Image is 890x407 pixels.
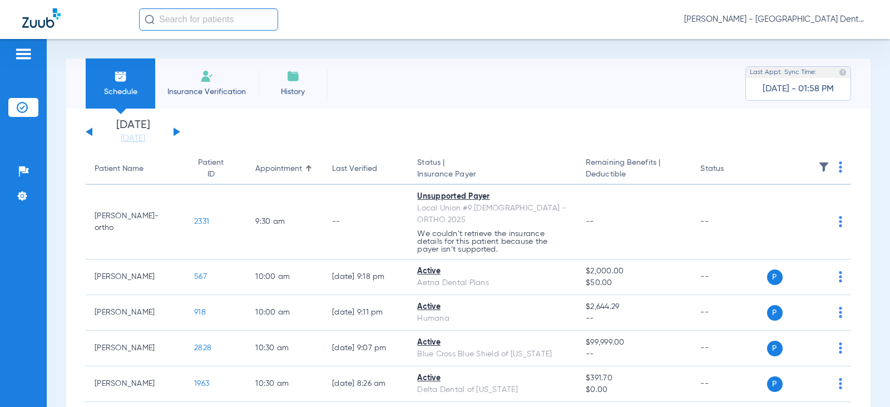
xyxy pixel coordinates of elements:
img: group-dot-blue.svg [839,342,842,354]
img: group-dot-blue.svg [839,216,842,227]
img: filter.svg [818,161,829,173]
td: [PERSON_NAME]-ortho [86,185,185,259]
img: History [286,70,300,83]
span: Insurance Payer [417,169,568,180]
td: [DATE] 9:07 PM [323,331,408,366]
div: Active [417,337,568,349]
td: 10:00 AM [246,295,323,331]
span: $0.00 [586,384,683,396]
div: Blue Cross Blue Shield of [US_STATE] [417,349,568,360]
img: group-dot-blue.svg [839,307,842,318]
td: -- [691,331,767,366]
img: group-dot-blue.svg [839,161,842,173]
td: [PERSON_NAME] [86,295,185,331]
li: [DATE] [100,120,166,144]
span: $2,644.29 [586,301,683,313]
div: Delta Dental of [US_STATE] [417,384,568,396]
td: 9:30 AM [246,185,323,259]
span: -- [586,313,683,325]
img: last sync help info [839,68,847,76]
td: 10:30 AM [246,366,323,402]
th: Remaining Benefits | [577,154,691,185]
span: 918 [194,308,206,316]
span: 2828 [194,344,211,352]
div: Patient Name [95,163,144,175]
input: Search for patients [139,8,278,31]
span: P [767,305,783,321]
span: Deductible [586,169,683,180]
span: $391.70 [586,372,683,384]
div: Patient Name [95,163,176,175]
div: Local Union #9 [DEMOGRAPHIC_DATA] -ORTHO 2025 [417,203,568,226]
div: Active [417,301,568,313]
div: Appointment [255,163,314,175]
div: Unsupported Payer [417,191,568,203]
td: 10:00 AM [246,259,323,295]
img: Zuub Logo [22,8,61,28]
td: [PERSON_NAME] [86,259,185,295]
div: Active [417,372,568,384]
span: Schedule [94,86,147,97]
span: P [767,376,783,392]
span: [PERSON_NAME] - [GEOGRAPHIC_DATA] Dental Care [684,14,868,25]
span: -- [586,218,594,225]
td: 10:30 AM [246,331,323,366]
div: Patient ID [194,157,228,180]
div: Patient ID [194,157,238,180]
span: 567 [194,273,207,281]
span: $99,999.00 [586,337,683,349]
span: 1963 [194,380,209,388]
span: $50.00 [586,277,683,289]
div: Aetna Dental Plans [417,277,568,289]
td: [PERSON_NAME] [86,331,185,366]
div: Last Verified [332,163,377,175]
div: Appointment [255,163,302,175]
span: P [767,269,783,285]
td: [DATE] 9:18 PM [323,259,408,295]
td: [PERSON_NAME] [86,366,185,402]
td: -- [323,185,408,259]
td: -- [691,259,767,295]
span: Insurance Verification [164,86,250,97]
td: -- [691,295,767,331]
img: group-dot-blue.svg [839,378,842,389]
td: [DATE] 8:26 AM [323,366,408,402]
div: Humana [417,313,568,325]
span: History [266,86,319,97]
img: Schedule [114,70,127,83]
th: Status | [408,154,577,185]
p: We couldn’t retrieve the insurance details for this patient because the payer isn’t supported. [417,230,568,253]
td: -- [691,366,767,402]
span: 2331 [194,218,209,225]
th: Status [691,154,767,185]
span: P [767,341,783,356]
div: Last Verified [332,163,399,175]
td: -- [691,185,767,259]
a: [DATE] [100,133,166,144]
span: $2,000.00 [586,266,683,277]
img: group-dot-blue.svg [839,271,842,282]
span: Last Appt. Sync Time: [750,67,817,78]
td: [DATE] 9:11 PM [323,295,408,331]
img: hamburger-icon [14,47,32,61]
img: Search Icon [145,14,155,24]
div: Active [417,266,568,277]
span: -- [586,349,683,360]
span: [DATE] - 01:58 PM [763,84,834,95]
img: Manual Insurance Verification [200,70,214,83]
